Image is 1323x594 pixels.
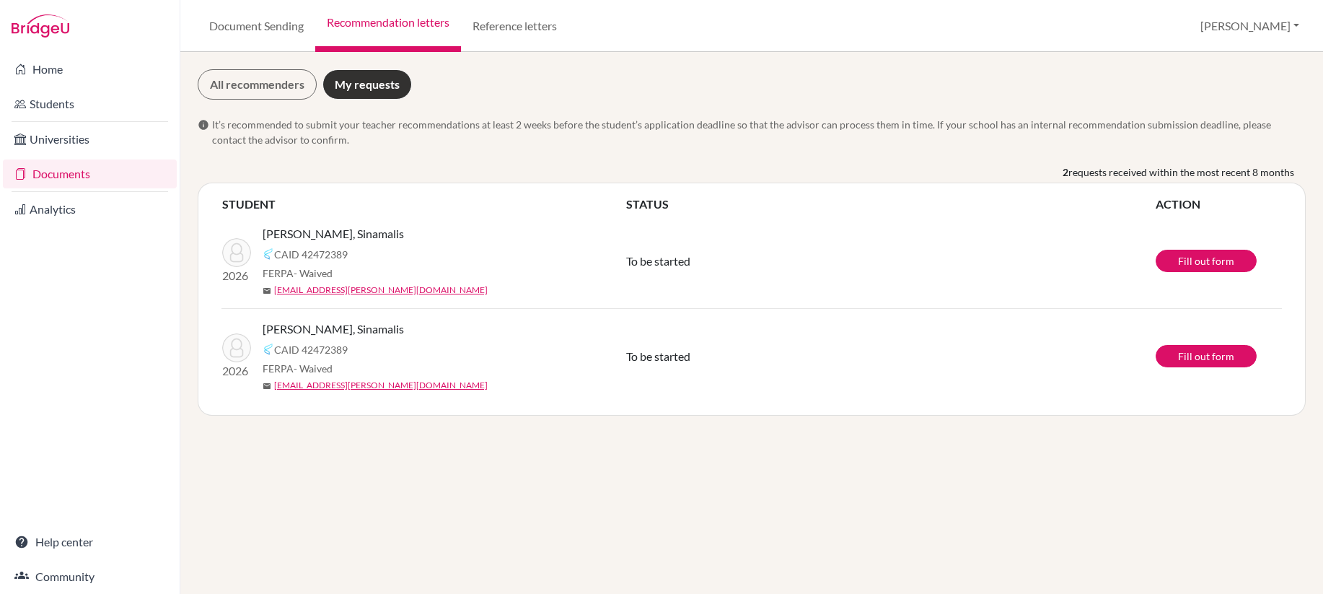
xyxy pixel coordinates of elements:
th: ACTION [1155,195,1282,214]
img: Common App logo [263,248,274,260]
a: Fill out form [1156,345,1257,367]
b: 2 [1063,165,1068,180]
th: STUDENT [221,195,625,214]
p: 2026 [222,267,251,284]
button: [PERSON_NAME] [1194,12,1306,40]
img: Common App logo [263,344,274,355]
span: FERPA [263,361,333,376]
a: [EMAIL_ADDRESS][PERSON_NAME][DOMAIN_NAME] [274,379,488,392]
a: Analytics [3,195,177,224]
a: My requests [322,69,412,100]
a: All recommenders [198,69,317,100]
span: [PERSON_NAME], Sinamalis [263,225,404,243]
span: It’s recommended to submit your teacher recommendations at least 2 weeks before the student’s app... [212,117,1306,147]
img: Bridge-U [12,14,69,38]
a: Help center [3,528,177,556]
a: Universities [3,125,177,154]
img: Khuong, Sinamalis [222,238,251,267]
span: [PERSON_NAME], Sinamalis [263,320,404,338]
span: requests received within the most recent 8 months [1068,165,1294,180]
a: [EMAIL_ADDRESS][PERSON_NAME][DOMAIN_NAME] [274,284,488,297]
span: info [198,119,209,131]
span: mail [263,382,271,390]
img: Khuong, Sinamalis [222,333,251,362]
span: mail [263,287,271,295]
span: CAID 42472389 [274,247,348,262]
th: STATUS [625,195,1155,214]
a: Documents [3,160,177,188]
span: To be started [626,254,690,268]
span: To be started [626,349,690,363]
span: FERPA [263,266,333,281]
a: Home [3,55,177,84]
span: - Waived [294,267,333,279]
a: Community [3,562,177,591]
a: Students [3,89,177,118]
span: CAID 42472389 [274,342,348,357]
p: 2026 [222,362,251,380]
a: Fill out form [1156,250,1257,272]
span: - Waived [294,362,333,375]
